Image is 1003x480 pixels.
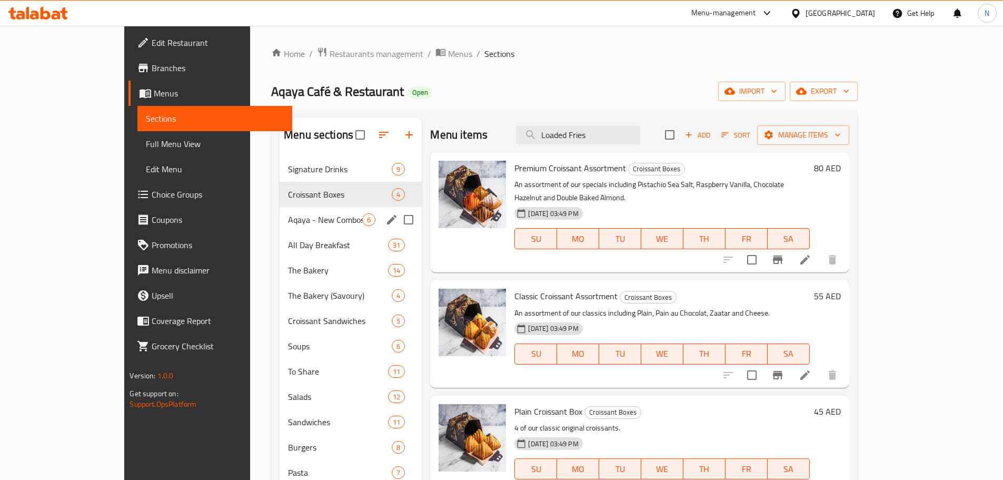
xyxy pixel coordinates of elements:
[726,228,768,249] button: FR
[628,163,685,175] div: Croissant Boxes
[392,291,404,301] span: 4
[683,129,712,141] span: Add
[280,283,422,308] div: The Bakery (Savoury)4
[519,231,553,247] span: SU
[280,207,422,232] div: Aqaya - New Combos List6edit
[396,122,422,148] button: Add section
[280,334,422,359] div: Soups6
[392,466,405,479] div: items
[806,7,875,19] div: [GEOGRAPHIC_DATA]
[599,458,641,479] button: TU
[814,161,841,175] h6: 80 AED
[585,406,641,418] span: Croissant Boxes
[514,307,809,320] p: An assortment of our classics including Plain, Pain au Chocolat, Zaatar and Cheese.
[152,340,283,352] span: Grocery Checklist
[772,346,806,361] span: SA
[389,417,404,427] span: 11
[288,264,388,277] span: The Bakery
[820,247,845,272] button: delete
[721,129,750,141] span: Sort
[741,364,763,386] span: Select to update
[392,315,405,327] div: items
[719,127,753,143] button: Sort
[152,62,283,74] span: Branches
[128,232,292,258] a: Promotions
[130,369,155,383] span: Version:
[688,231,721,247] span: TH
[389,367,404,377] span: 11
[280,359,422,384] div: To Share11
[388,264,405,277] div: items
[641,458,683,479] button: WE
[514,458,557,479] button: SU
[408,88,432,97] span: Open
[152,213,283,226] span: Coupons
[388,416,405,428] div: items
[757,125,849,145] button: Manage items
[514,288,618,304] span: Classic Croissant Assortment
[388,239,405,251] div: items
[766,129,841,142] span: Manage items
[768,458,810,479] button: SA
[280,232,422,258] div: All Day Breakfast31
[772,462,806,477] span: SA
[514,344,557,365] button: SU
[392,441,405,454] div: items
[152,36,283,49] span: Edit Restaurant
[152,289,283,302] span: Upsell
[599,344,641,365] button: TU
[130,397,196,411] a: Support.OpsPlatform
[691,7,756,19] div: Menu-management
[646,231,679,247] span: WE
[128,182,292,207] a: Choice Groups
[683,228,726,249] button: TH
[730,346,763,361] span: FR
[288,239,388,251] span: All Day Breakfast
[137,156,292,182] a: Edit Menu
[799,369,811,381] a: Edit menu item
[741,249,763,271] span: Select to update
[288,163,392,175] span: Signature Drinks
[561,462,595,477] span: MO
[388,365,405,378] div: items
[557,458,599,479] button: MO
[765,247,790,272] button: Branch-specific-item
[288,315,392,327] span: Croissant Sandwiches
[641,344,683,365] button: WE
[599,228,641,249] button: TU
[681,127,714,143] span: Add item
[389,266,404,276] span: 14
[280,308,422,334] div: Croissant Sandwiches5
[524,209,582,219] span: [DATE] 03:49 PM
[288,441,392,454] span: Burgers
[439,161,506,228] img: Premium Croissant Assortment
[128,258,292,283] a: Menu disclaimer
[137,131,292,156] a: Full Menu View
[557,228,599,249] button: MO
[514,404,582,419] span: Plain Croissant Box
[524,439,582,449] span: [DATE] 03:49 PM
[603,346,637,361] span: TU
[271,80,404,103] span: Aqaya Café & Restaurant
[288,213,362,226] div: Aqaya - New Combos List
[641,228,683,249] button: WE
[280,384,422,409] div: Salads12
[772,231,806,247] span: SA
[389,240,404,250] span: 31
[280,258,422,283] div: The Bakery14
[288,390,388,403] span: Salads
[428,47,431,60] li: /
[681,127,714,143] button: Add
[288,466,392,479] span: Pasta
[726,344,768,365] button: FR
[820,363,845,388] button: delete
[798,85,849,98] span: export
[603,231,637,247] span: TU
[768,344,810,365] button: SA
[128,81,292,106] a: Menus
